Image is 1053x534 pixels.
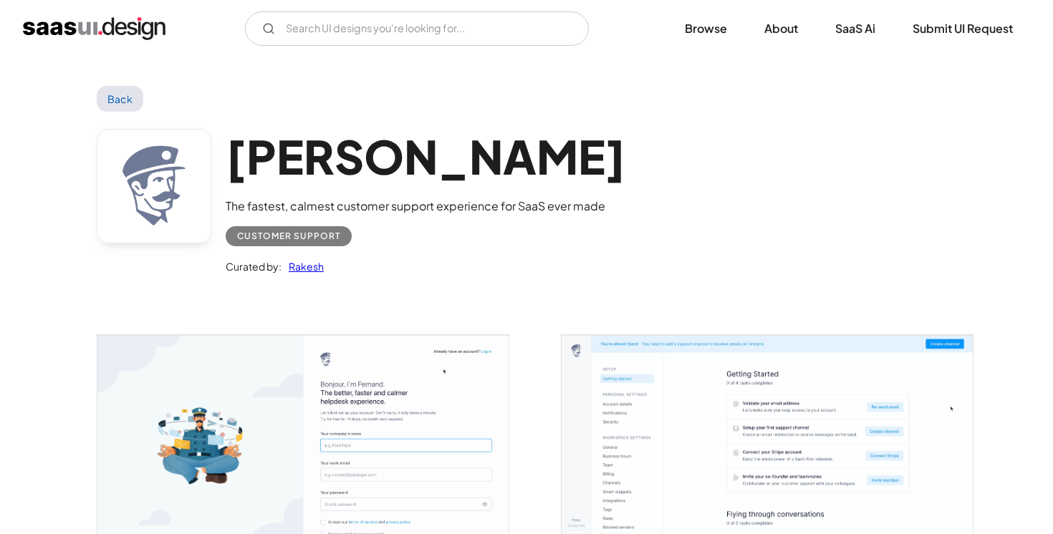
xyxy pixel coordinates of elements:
a: home [23,17,165,40]
div: The fastest, calmest customer support experience for SaaS ever made [226,198,626,215]
div: Customer Support [237,228,340,245]
a: Browse [668,13,744,44]
a: About [747,13,815,44]
h1: [PERSON_NAME] [226,129,626,184]
a: Rakesh [282,258,324,275]
a: Submit UI Request [895,13,1030,44]
a: SaaS Ai [818,13,893,44]
input: Search UI designs you're looking for... [245,11,589,46]
a: Back [97,86,143,112]
div: Curated by: [226,258,282,275]
form: Email Form [245,11,589,46]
